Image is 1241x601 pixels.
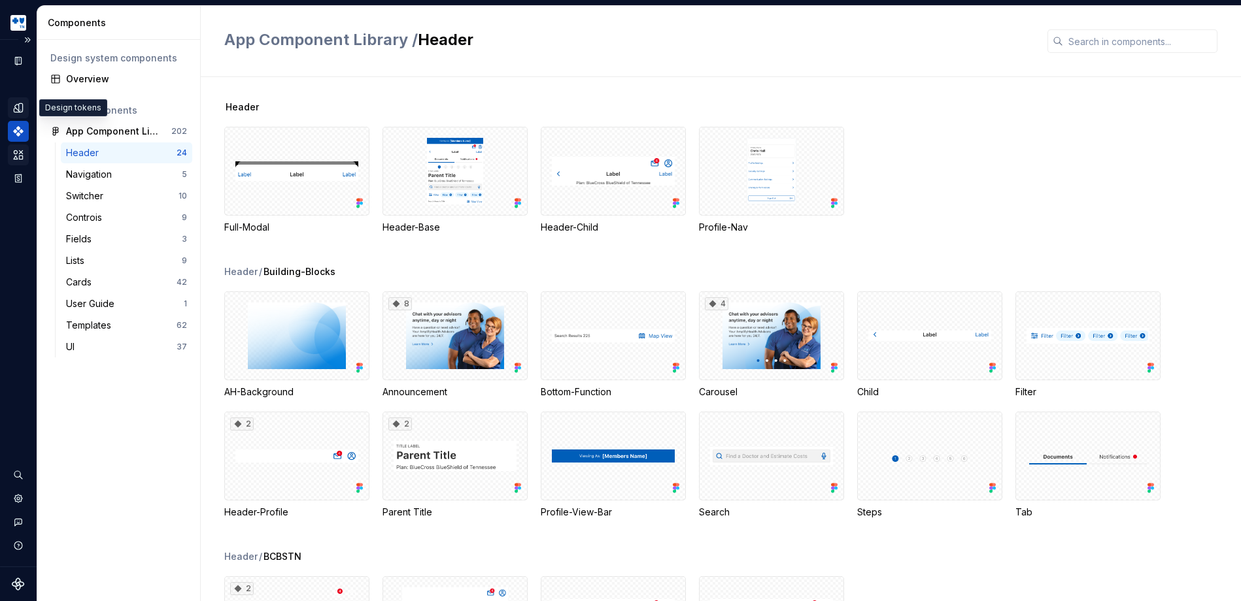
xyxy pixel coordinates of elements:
a: Templates62 [61,315,192,336]
a: Controis9 [61,207,192,228]
div: Header-Child [541,221,686,234]
button: Contact support [8,512,29,532]
div: Filter [1015,385,1161,398]
span: App Component Library / [224,30,418,49]
div: 2Parent Title [382,412,528,519]
div: Switcher [66,189,109,203]
div: Full-Modal [224,221,369,234]
div: Bottom-Function [541,385,686,398]
div: Header [224,265,258,278]
div: 202 [171,126,187,137]
div: UI [66,340,80,353]
a: Documentation [8,50,29,71]
div: Steps [857,412,1002,519]
button: Expand sidebar [18,31,37,49]
div: 2 [230,582,254,595]
div: AH-Background [224,291,369,398]
div: Profile-View-Bar [541,506,686,519]
div: 2Header-Profile [224,412,369,519]
div: Navigation [66,168,117,181]
button: Search ⌘K [8,464,29,485]
div: 62 [177,320,187,331]
a: Switcher10 [61,186,192,206]
div: Design system components [50,52,187,65]
a: Header24 [61,142,192,163]
a: Navigation5 [61,164,192,185]
div: Overview [66,73,187,86]
a: Design tokens [8,97,29,118]
div: 1 [184,299,187,309]
a: Fields3 [61,229,192,250]
a: Cards42 [61,272,192,293]
div: 2 [230,417,254,430]
span: BCBSTN [263,550,301,563]
a: Components [8,121,29,142]
div: Profile-Nav [699,127,844,234]
div: AH-Background [224,385,369,398]
div: Announcement [382,385,528,398]
a: Settings [8,488,29,509]
div: Controis [66,211,107,224]
div: Child [857,385,1002,398]
a: User Guide1 [61,293,192,314]
div: 2 [388,417,412,430]
div: 3 [182,234,187,244]
a: Overview [45,69,192,89]
div: User Guide [66,297,120,310]
div: Components [48,16,195,29]
div: Header-Base [382,221,528,234]
div: Cards [66,276,97,289]
div: Header-Profile [224,506,369,519]
svg: Supernova Logo [12,577,25,591]
a: UI37 [61,336,192,357]
div: Templates [66,319,116,332]
a: Lists9 [61,250,192,271]
div: Search [699,412,844,519]
div: 24 [177,148,187,158]
div: App Component Library [66,125,163,138]
div: 37 [177,342,187,352]
div: Filter [1015,291,1161,398]
div: Tab [1015,506,1161,519]
a: Storybook stories [8,168,29,189]
div: Header [224,550,258,563]
h2: Header [224,29,1032,50]
div: Header [66,146,104,159]
div: 9 [182,255,187,266]
div: 8Announcement [382,291,528,398]
div: 42 [177,277,187,287]
div: Parent Title [382,506,528,519]
span: Building-Blocks [263,265,335,278]
div: 4 [705,297,728,310]
div: Design tokens [39,99,107,116]
a: App Component Library202 [45,121,192,142]
div: Child [857,291,1002,398]
span: / [259,550,262,563]
div: 10 [178,191,187,201]
div: 9 [182,212,187,223]
div: Full-Modal [224,127,369,234]
span: / [259,265,262,278]
img: b44e7a6b-69a5-43df-ae42-963d7259159b.png [10,15,26,31]
div: Steps [857,506,1002,519]
div: Profile-View-Bar [541,412,686,519]
div: Bottom-Function [541,291,686,398]
span: Header [226,101,259,114]
div: 5 [182,169,187,180]
input: Search in components... [1063,29,1217,53]
div: Figma components [50,104,187,117]
div: Profile-Nav [699,221,844,234]
div: Lists [66,254,90,267]
a: Assets [8,144,29,165]
div: Header-Child [541,127,686,234]
div: Fields [66,233,97,246]
div: Carousel [699,385,844,398]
